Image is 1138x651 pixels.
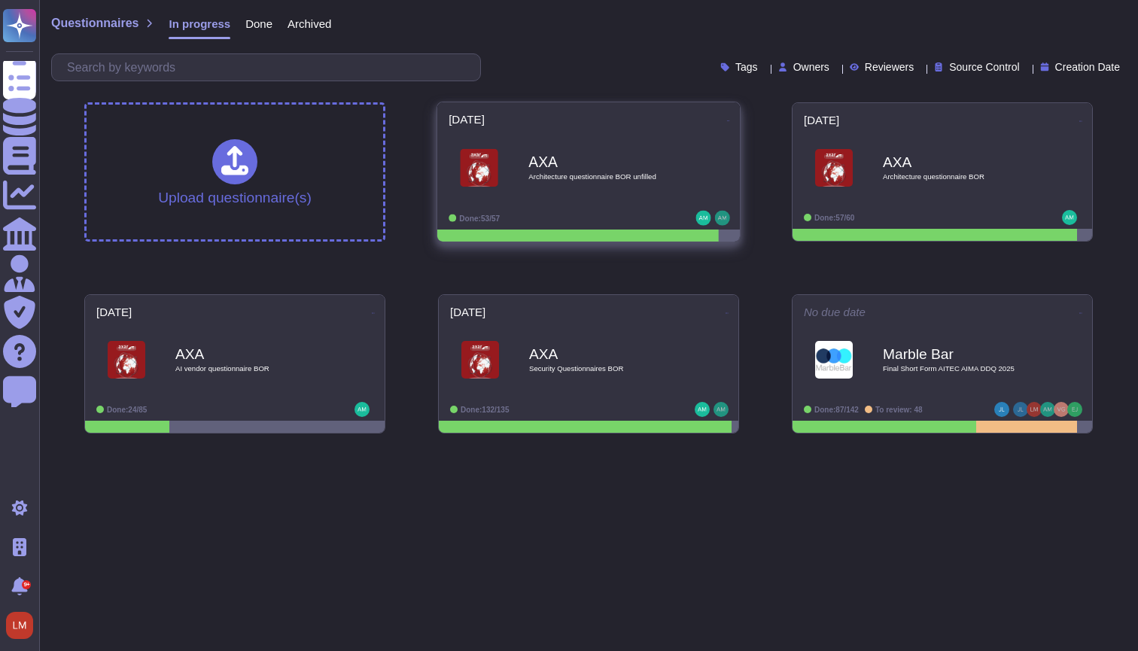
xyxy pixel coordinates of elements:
[59,54,480,81] input: Search by keywords
[175,347,326,361] b: AXA
[804,306,866,318] span: No due date
[96,306,132,318] span: [DATE]
[793,62,829,72] span: Owners
[1040,402,1055,417] img: user
[3,609,44,642] button: user
[815,341,853,379] img: Logo
[814,214,854,222] span: Done: 57/60
[169,18,230,29] span: In progress
[1067,402,1082,417] img: user
[994,402,1009,417] img: user
[1062,210,1077,225] img: user
[528,173,680,181] span: Architecture questionnaire BOR unfilled
[1013,402,1028,417] img: user
[107,406,147,414] span: Done: 24/85
[1055,62,1120,72] span: Creation Date
[883,155,1033,169] b: AXA
[354,402,370,417] img: user
[461,406,510,414] span: Done: 132/135
[695,211,710,226] img: user
[175,365,326,373] span: AI vendor questionnaire BOR
[461,341,499,379] img: Logo
[288,18,331,29] span: Archived
[883,173,1033,181] span: Architecture questionnaire BOR
[460,149,498,187] img: Logo
[714,402,729,417] img: user
[949,62,1019,72] span: Source Control
[804,114,839,126] span: [DATE]
[450,306,485,318] span: [DATE]
[735,62,758,72] span: Tags
[528,155,680,169] b: AXA
[449,114,485,125] span: [DATE]
[865,62,914,72] span: Reviewers
[1054,402,1069,417] img: user
[814,406,859,414] span: Done: 87/142
[158,139,312,205] div: Upload questionnaire(s)
[529,365,680,373] span: Security Questionnaires BOR
[875,406,923,414] span: To review: 48
[1027,402,1042,417] img: user
[883,365,1033,373] span: Final Short Form AITEC AIMA DDQ 2025
[459,214,500,222] span: Done: 53/57
[695,402,710,417] img: user
[245,18,272,29] span: Done
[715,211,730,226] img: user
[22,580,31,589] div: 9+
[815,149,853,187] img: Logo
[529,347,680,361] b: AXA
[6,612,33,639] img: user
[883,347,1033,361] b: Marble Bar
[108,341,145,379] img: Logo
[51,17,138,29] span: Questionnaires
